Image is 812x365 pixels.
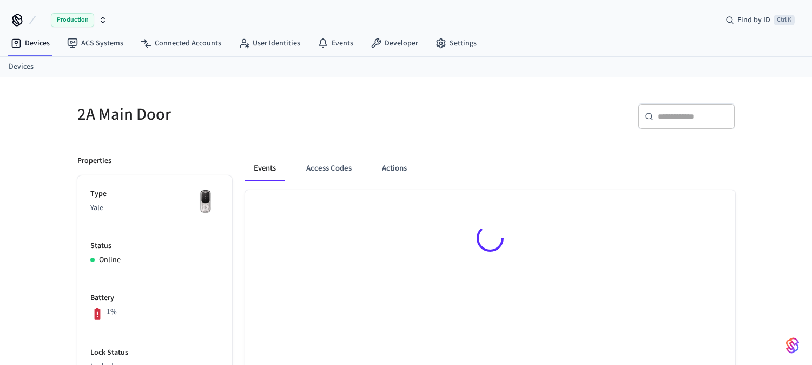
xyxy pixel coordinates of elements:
img: SeamLogoGradient.69752ec5.svg [786,337,799,354]
span: Find by ID [737,15,770,25]
div: Find by IDCtrl K [717,10,803,30]
button: Events [245,155,285,181]
a: Events [309,34,362,53]
p: Status [90,240,219,252]
p: 1% [107,307,117,318]
a: User Identities [230,34,309,53]
p: Lock Status [90,347,219,359]
div: ant example [245,155,735,181]
img: Yale Assure Touchscreen Wifi Smart Lock, Satin Nickel, Front [192,188,219,216]
p: Type [90,188,219,200]
button: Actions [373,155,415,181]
span: Production [51,13,94,27]
span: Ctrl K [774,15,795,25]
p: Battery [90,292,219,304]
p: Yale [90,203,219,214]
button: Access Codes [298,155,360,181]
a: Devices [9,61,34,73]
p: Properties [77,155,111,167]
a: Devices [2,34,58,53]
a: ACS Systems [58,34,132,53]
h5: 2A Main Door [77,103,400,126]
a: Settings [427,34,485,53]
a: Connected Accounts [132,34,230,53]
a: Developer [362,34,427,53]
p: Online [99,255,121,266]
